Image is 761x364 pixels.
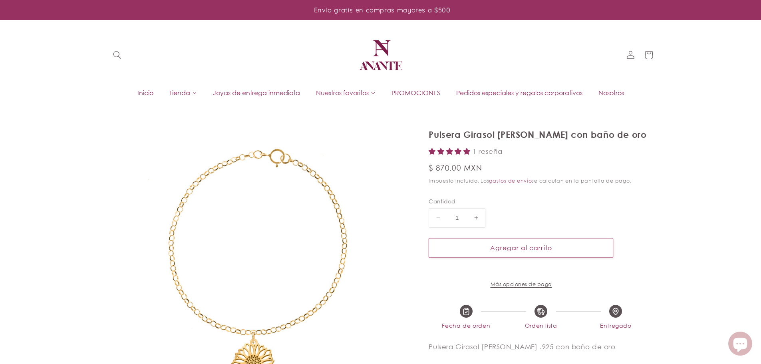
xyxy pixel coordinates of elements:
span: 1 reseña [473,147,502,155]
span: Joyas de entrega inmediata [213,88,300,97]
a: gastos de envío [489,177,532,184]
img: Anante Joyería | Diseño mexicano [357,31,405,79]
span: PROMOCIONES [391,88,440,97]
span: Pulsera Girasol [PERSON_NAME] .925 con baño de oro [429,342,616,351]
span: Tienda [169,88,190,97]
a: Más opciones de pago [429,280,613,288]
a: Inicio [129,87,161,99]
span: Nuestros favoritos [316,88,369,97]
summary: Búsqueda [108,46,126,64]
span: $ 870.00 MXN [429,163,482,174]
a: Nuestros favoritos [308,87,383,99]
label: Cantidad [429,197,613,205]
a: PROMOCIONES [383,87,448,99]
button: Agregar al carrito [429,238,613,258]
span: Fecha de orden [429,321,503,330]
span: 5.00 stars [429,147,473,155]
a: Joyas de entrega inmediata [205,87,308,99]
div: Impuesto incluido. Los se calculan en la pantalla de pago. [429,177,653,185]
span: Inicio [137,88,153,97]
a: Pedidos especiales y regalos corporativos [448,87,590,99]
span: Pedidos especiales y regalos corporativos [456,88,582,97]
h1: Pulsera Girasol [PERSON_NAME] con baño de oro [429,129,653,141]
a: Nosotros [590,87,632,99]
span: Nosotros [598,88,624,97]
a: Anante Joyería | Diseño mexicano [354,28,408,82]
span: Orden lista [503,321,578,330]
inbox-online-store-chat: Chat de la tienda online Shopify [726,332,755,358]
a: Tienda [161,87,205,99]
span: Envío gratis en compras mayores a $500 [314,6,451,14]
span: Entregado [578,321,653,330]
